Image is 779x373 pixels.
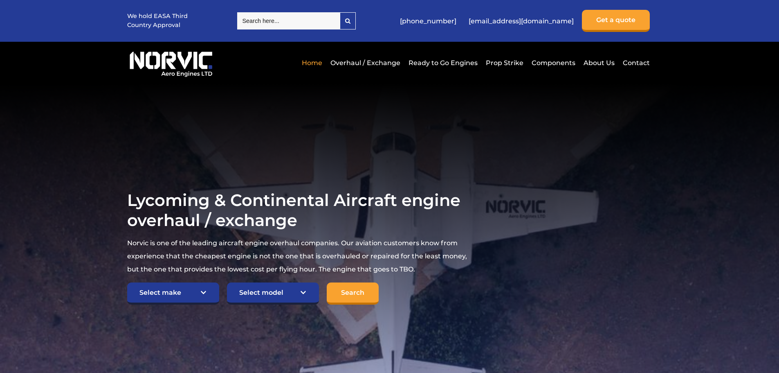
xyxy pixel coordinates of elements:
a: Prop Strike [484,53,525,73]
a: Home [300,53,324,73]
h1: Lycoming & Continental Aircraft engine overhaul / exchange [127,190,468,230]
img: Norvic Aero Engines logo [127,48,215,77]
p: We hold EASA Third Country Approval [127,12,189,29]
a: [EMAIL_ADDRESS][DOMAIN_NAME] [465,11,578,31]
a: About Us [581,53,617,73]
input: Search [327,283,379,305]
input: Search here... [237,12,340,29]
a: Get a quote [582,10,650,32]
p: Norvic is one of the leading aircraft engine overhaul companies. Our aviation customers know from... [127,237,468,276]
a: Ready to Go Engines [406,53,480,73]
a: Contact [621,53,650,73]
a: [PHONE_NUMBER] [396,11,460,31]
a: Overhaul / Exchange [328,53,402,73]
a: Components [530,53,577,73]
